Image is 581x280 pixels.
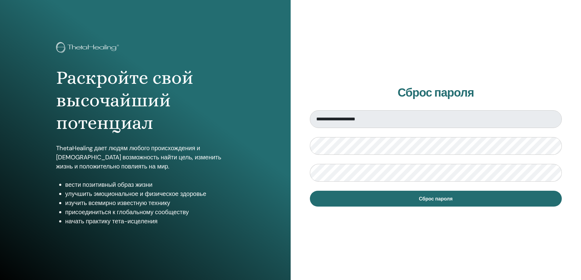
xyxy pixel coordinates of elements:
[56,144,235,171] p: ThetaHealing дает людям любого происхождения и [DEMOGRAPHIC_DATA] возможность найти цель, изменит...
[310,191,562,207] button: Сброс пароля
[56,66,235,134] h1: Раскройте свой высочайший потенциал
[65,189,235,198] li: улучшить эмоциональное и физическое здоровье
[419,196,453,202] span: Сброс пароля
[310,86,562,100] h2: Сброс пароля
[65,217,235,226] li: начать практику тета-исцеления
[65,207,235,217] li: присоединиться к глобальному сообществу
[65,180,235,189] li: вести позитивный образ жизни
[65,198,235,207] li: изучить всемирно известную технику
